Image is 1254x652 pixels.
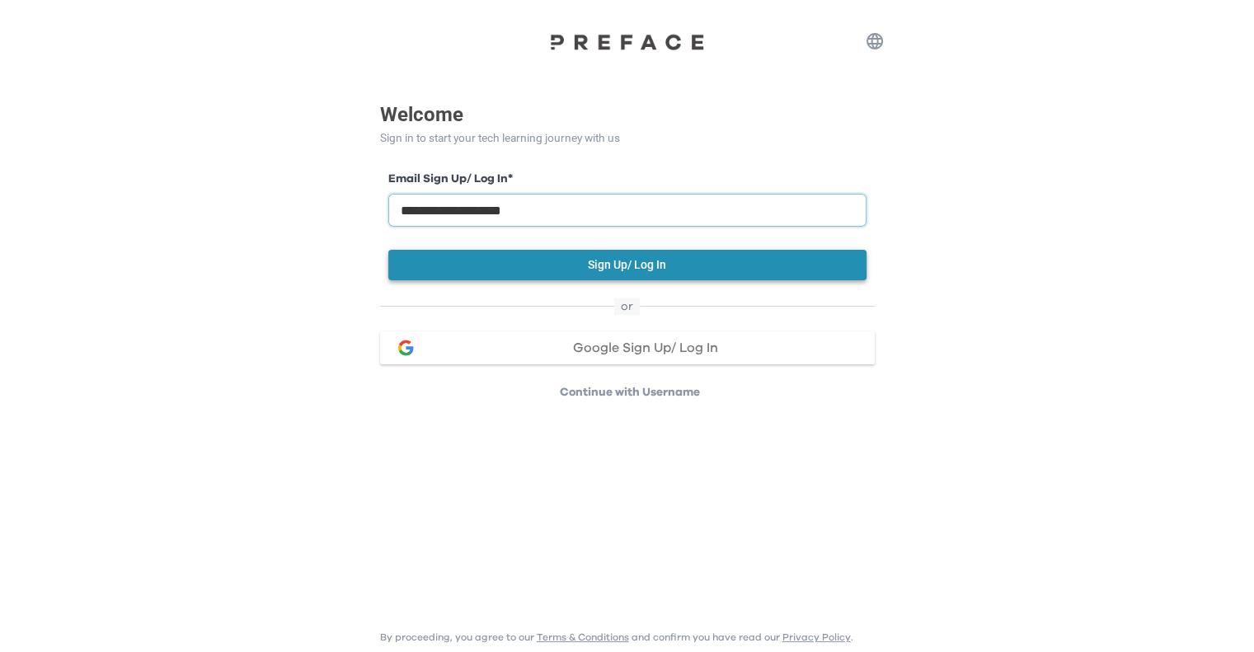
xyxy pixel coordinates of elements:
[782,632,851,642] a: Privacy Policy
[388,171,867,188] label: Email Sign Up/ Log In *
[545,33,710,50] img: Preface Logo
[396,338,416,358] img: google login
[537,632,629,642] a: Terms & Conditions
[573,341,718,354] span: Google Sign Up/ Log In
[385,384,875,401] p: Continue with Username
[380,100,875,129] p: Welcome
[380,631,853,644] p: By proceeding, you agree to our and confirm you have read our .
[614,298,640,315] span: or
[388,250,867,280] button: Sign Up/ Log In
[380,129,875,147] p: Sign in to start your tech learning journey with us
[380,331,875,364] button: google loginGoogle Sign Up/ Log In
